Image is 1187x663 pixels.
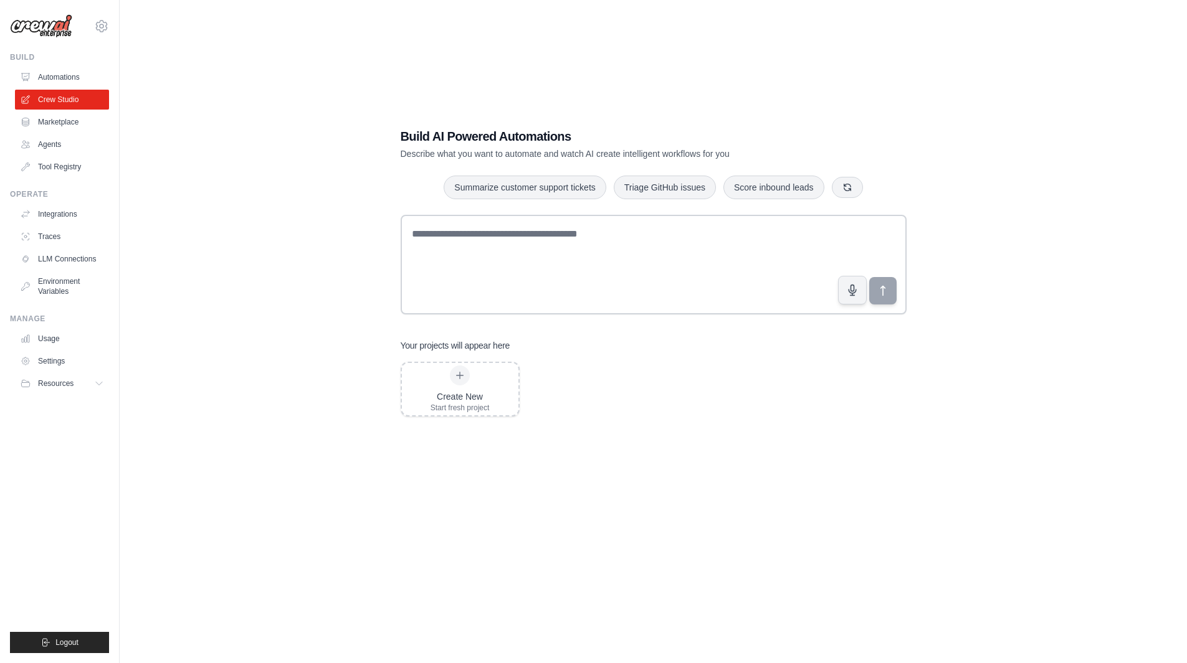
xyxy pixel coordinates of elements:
img: Logo [10,14,72,38]
span: Logout [55,637,79,647]
a: Environment Variables [15,271,109,301]
div: Start fresh project [431,403,490,413]
button: Resources [15,374,109,393]
a: Marketplace [15,112,109,132]
a: Agents [15,134,109,154]
a: Traces [15,227,109,247]
a: Usage [15,329,109,349]
div: Operate [10,189,109,199]
p: Describe what you want to automate and watch AI create intelligent workflows for you [401,148,819,160]
h3: Your projects will appear here [401,339,510,352]
a: Tool Registry [15,157,109,177]
h1: Build AI Powered Automations [401,128,819,145]
button: Click to speak your automation idea [838,276,867,304]
button: Summarize customer support tickets [444,176,606,199]
div: Create New [431,390,490,403]
iframe: Chat Widget [1125,603,1187,663]
button: Logout [10,632,109,653]
button: Score inbound leads [723,176,824,199]
a: LLM Connections [15,249,109,269]
a: Settings [15,351,109,371]
a: Integrations [15,204,109,224]
div: Manage [10,314,109,324]
a: Automations [15,67,109,87]
button: Get new suggestions [832,177,863,198]
button: Triage GitHub issues [614,176,716,199]
div: Build [10,52,109,62]
span: Resources [38,379,74,388]
a: Crew Studio [15,90,109,110]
